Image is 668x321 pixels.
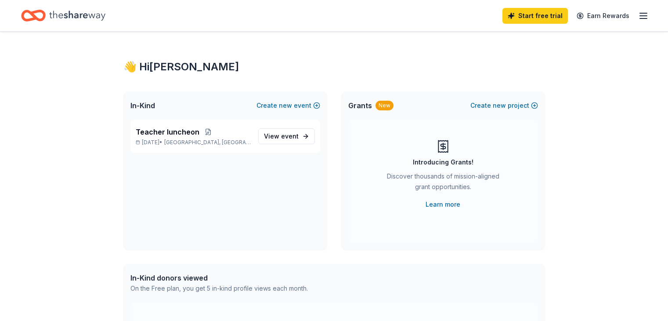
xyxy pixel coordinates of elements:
span: View [264,131,299,142]
button: Createnewevent [256,100,320,111]
div: New [376,101,394,110]
div: On the Free plan, you get 5 in-kind profile views each month. [130,283,308,294]
span: new [279,100,292,111]
a: Home [21,5,105,26]
div: 👋 Hi [PERSON_NAME] [123,60,545,74]
span: [GEOGRAPHIC_DATA], [GEOGRAPHIC_DATA] [164,139,251,146]
div: In-Kind donors viewed [130,273,308,283]
a: Start free trial [502,8,568,24]
span: event [281,132,299,140]
a: View event [258,128,315,144]
div: Discover thousands of mission-aligned grant opportunities. [383,171,503,196]
a: Learn more [426,199,460,210]
button: Createnewproject [470,100,538,111]
span: new [493,100,506,111]
p: [DATE] • [136,139,251,146]
span: In-Kind [130,100,155,111]
span: Grants [348,100,372,111]
a: Earn Rewards [571,8,635,24]
div: Introducing Grants! [413,157,473,168]
span: Teacher luncheon [136,127,199,137]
